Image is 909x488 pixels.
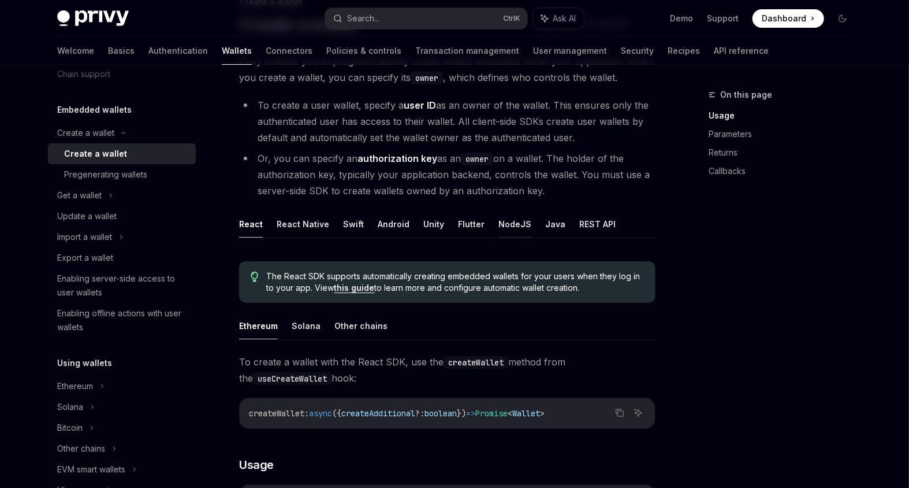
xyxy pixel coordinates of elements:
span: Wallet [512,408,540,419]
span: : [304,408,309,419]
button: React [239,210,263,238]
a: Usage [709,106,861,125]
a: this guide [334,283,375,293]
div: Create a wallet [64,147,127,161]
div: Pregenerating wallets [64,168,147,182]
code: createWallet [444,356,508,369]
span: createWallet [249,408,304,419]
button: Unity [423,210,444,238]
button: Search...CtrlK [325,8,527,29]
span: Usage [239,457,274,473]
button: Swift [343,210,364,238]
a: Update a wallet [48,206,196,227]
a: Connectors [266,37,312,65]
button: Flutter [458,210,485,238]
button: Android [378,210,409,238]
span: }) [457,408,466,419]
div: Get a wallet [57,188,102,202]
svg: Tip [251,272,259,282]
a: Welcome [57,37,94,65]
div: EVM smart wallets [57,463,125,476]
a: Basics [108,37,135,65]
span: Promise [475,408,508,419]
a: Export a wallet [48,247,196,268]
img: dark logo [57,10,129,27]
a: Recipes [668,37,700,65]
a: Dashboard [752,9,824,28]
button: React Native [277,210,329,238]
div: Search... [347,12,379,25]
div: Other chains [57,442,105,456]
button: Ask AI [631,405,646,420]
div: Update a wallet [57,209,117,223]
div: Export a wallet [57,251,113,265]
button: Ask AI [533,8,584,29]
strong: user ID [404,99,436,111]
h5: Using wallets [57,356,112,370]
div: Create a wallet [57,126,114,140]
span: Privy enables you to programmatically create wallets embedded within your application. When you c... [239,53,655,86]
strong: authorization key [357,153,437,164]
li: To create a user wallet, specify a as an owner of the wallet. This ensures only the authenticated... [239,97,655,146]
span: => [466,408,475,419]
button: NodeJS [498,210,531,238]
span: Dashboard [762,13,806,24]
span: async [309,408,332,419]
button: Copy the contents from the code block [612,405,627,420]
a: Support [707,13,739,24]
div: Solana [57,400,83,414]
button: Solana [292,312,321,339]
a: Wallets [222,37,252,65]
div: Enabling server-side access to user wallets [57,272,189,300]
a: Demo [670,13,693,24]
a: Policies & controls [326,37,401,65]
a: Returns [709,143,861,162]
span: boolean [424,408,457,419]
button: Other chains [334,312,388,339]
button: Java [545,210,565,238]
span: Ask AI [553,13,576,24]
button: Ethereum [239,312,278,339]
div: Import a wallet [57,230,112,244]
li: Or, you can specify an as an on a wallet. The holder of the authorization key, typically your app... [239,150,655,199]
a: Enabling offline actions with user wallets [48,303,196,338]
span: createAdditional [341,408,415,419]
span: > [540,408,545,419]
a: User management [533,37,607,65]
h5: Embedded wallets [57,103,132,117]
span: Ctrl K [503,14,520,23]
a: API reference [714,37,769,65]
button: REST API [579,210,616,238]
div: Bitcoin [57,421,83,435]
span: The React SDK supports automatically creating embedded wallets for your users when they log in to... [267,271,644,294]
span: ?: [415,408,424,419]
div: Enabling offline actions with user wallets [57,306,189,334]
code: useCreateWallet [253,372,331,385]
code: owner [461,153,493,165]
a: Authentication [148,37,208,65]
a: Transaction management [415,37,519,65]
a: Security [621,37,654,65]
a: Callbacks [709,162,861,180]
button: Toggle dark mode [833,9,852,28]
a: Enabling server-side access to user wallets [48,268,196,303]
a: Create a wallet [48,143,196,164]
span: ({ [332,408,341,419]
span: To create a wallet with the React SDK, use the method from the hook: [239,354,655,386]
span: < [508,408,512,419]
a: Parameters [709,125,861,143]
span: On this page [720,88,772,102]
code: owner [411,72,443,84]
div: Ethereum [57,379,93,393]
a: Pregenerating wallets [48,164,196,185]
